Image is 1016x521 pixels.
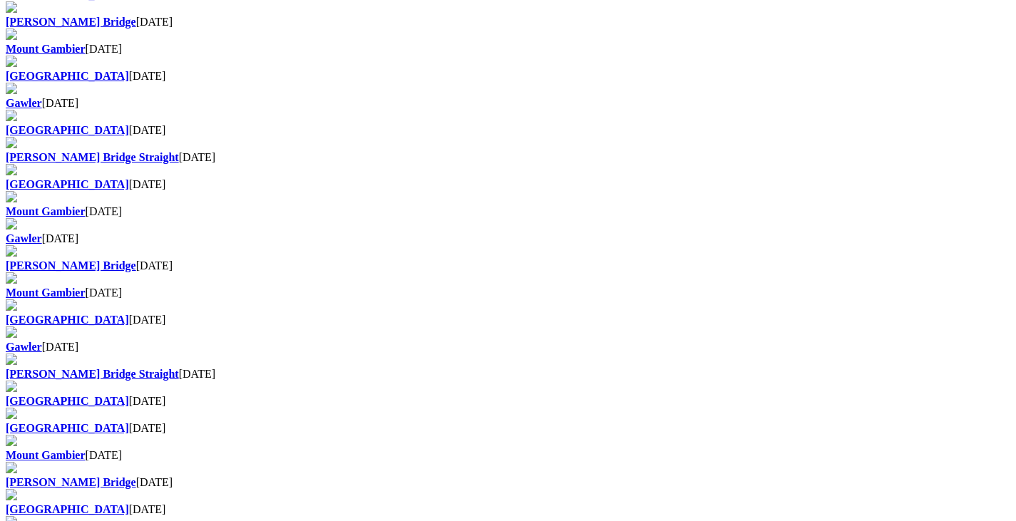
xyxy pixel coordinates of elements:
[6,422,1010,435] div: [DATE]
[6,124,1010,137] div: [DATE]
[6,287,86,299] a: Mount Gambier
[6,435,17,446] img: file-red.svg
[6,124,129,136] a: [GEOGRAPHIC_DATA]
[6,354,17,365] img: file-red.svg
[6,503,1010,516] div: [DATE]
[6,205,86,217] a: Mount Gambier
[6,43,86,55] a: Mount Gambier
[6,178,1010,191] div: [DATE]
[6,299,17,311] img: file-red.svg
[6,70,1010,83] div: [DATE]
[6,16,1010,29] div: [DATE]
[6,70,129,82] a: [GEOGRAPHIC_DATA]
[6,395,1010,408] div: [DATE]
[6,178,129,190] a: [GEOGRAPHIC_DATA]
[6,43,1010,56] div: [DATE]
[6,503,129,515] a: [GEOGRAPHIC_DATA]
[6,422,129,434] a: [GEOGRAPHIC_DATA]
[6,56,17,67] img: file-red.svg
[6,97,42,109] a: Gawler
[6,259,136,272] a: [PERSON_NAME] Bridge
[6,462,17,473] img: file-red.svg
[6,259,1010,272] div: [DATE]
[6,489,17,500] img: file-red.svg
[6,449,86,461] a: Mount Gambier
[6,29,17,40] img: file-red.svg
[6,137,17,148] img: file-red.svg
[6,1,17,13] img: file-red.svg
[6,16,136,28] a: [PERSON_NAME] Bridge
[6,395,129,407] a: [GEOGRAPHIC_DATA]
[6,191,17,202] img: file-red.svg
[6,326,17,338] img: file-red.svg
[6,287,1010,299] div: [DATE]
[6,476,1010,489] div: [DATE]
[6,449,1010,462] div: [DATE]
[6,341,1010,354] div: [DATE]
[6,97,1010,110] div: [DATE]
[6,245,17,257] img: file-red.svg
[6,314,129,326] a: [GEOGRAPHIC_DATA]
[6,151,179,163] a: [PERSON_NAME] Bridge Straight
[6,368,1010,381] div: [DATE]
[6,476,136,488] a: [PERSON_NAME] Bridge
[6,314,1010,326] div: [DATE]
[6,83,17,94] img: file-red.svg
[6,272,17,284] img: file-red.svg
[6,341,42,353] a: Gawler
[6,164,17,175] img: file-red.svg
[6,232,1010,245] div: [DATE]
[6,381,17,392] img: file-red.svg
[6,110,17,121] img: file-red.svg
[6,218,17,229] img: file-red.svg
[6,151,1010,164] div: [DATE]
[6,205,1010,218] div: [DATE]
[6,368,179,380] a: [PERSON_NAME] Bridge Straight
[6,408,17,419] img: file-red.svg
[6,232,42,244] a: Gawler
